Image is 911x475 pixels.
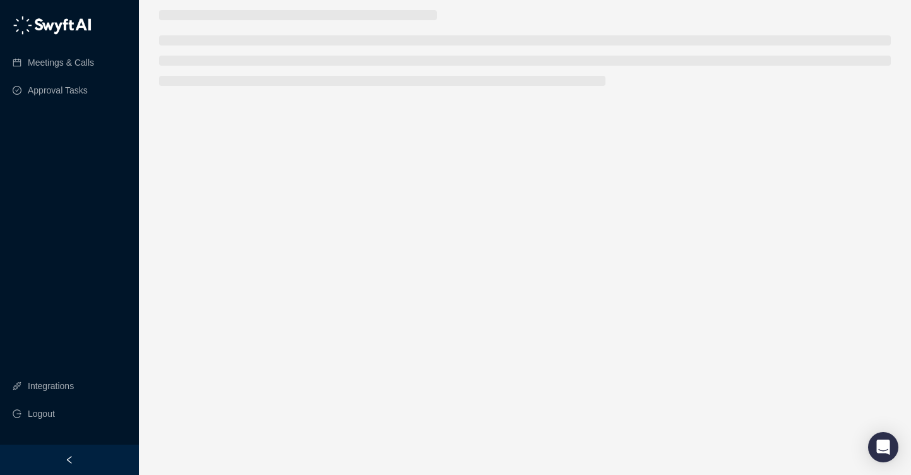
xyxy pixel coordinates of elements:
[28,78,88,103] a: Approval Tasks
[28,401,55,426] span: Logout
[28,373,74,399] a: Integrations
[28,50,94,75] a: Meetings & Calls
[13,409,21,418] span: logout
[868,432,898,462] div: Open Intercom Messenger
[13,16,92,35] img: logo-05li4sbe.png
[65,455,74,464] span: left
